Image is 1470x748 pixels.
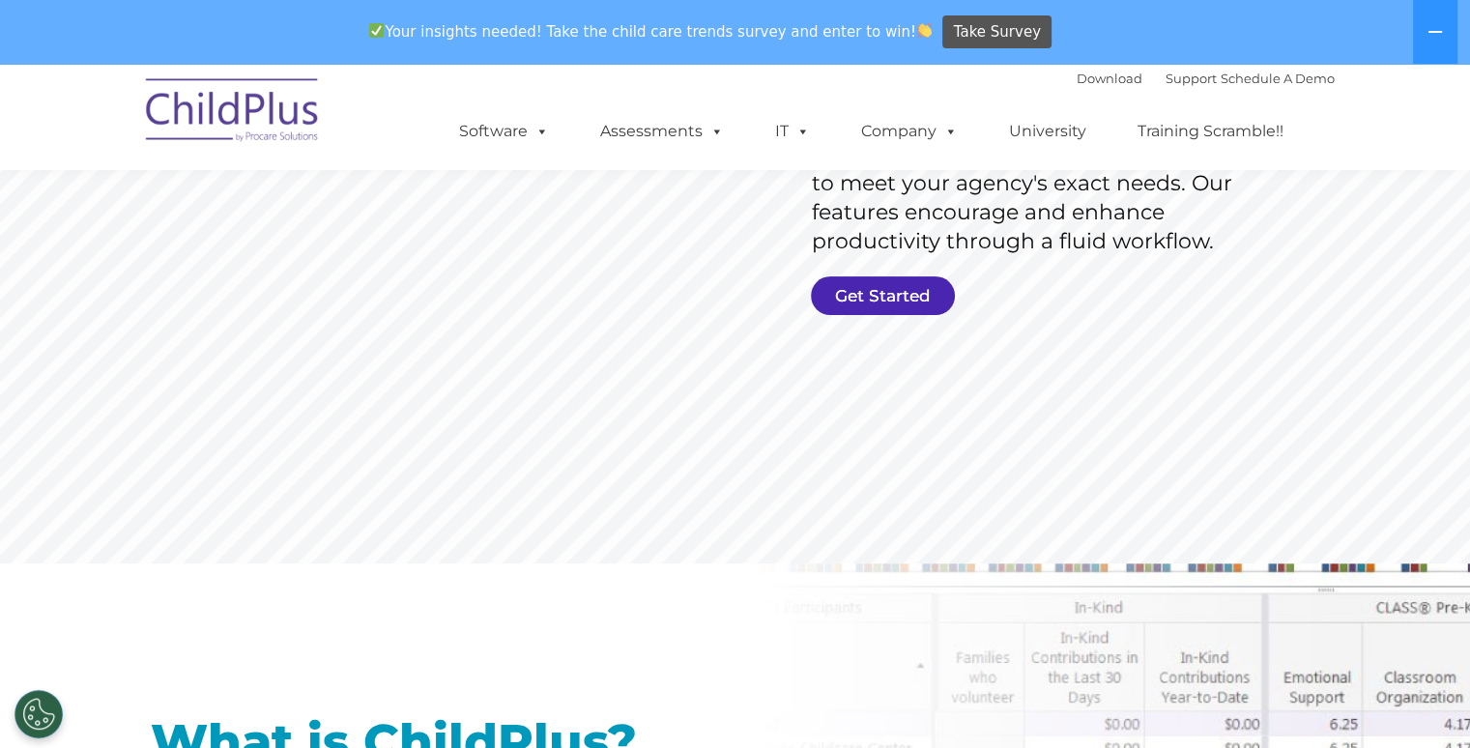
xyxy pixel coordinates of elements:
font: | [1077,71,1335,86]
button: Cookies Settings [14,690,63,738]
a: Company [842,112,977,151]
img: ChildPlus by Procare Solutions [136,65,330,161]
span: Your insights needed! Take the child care trends survey and enter to win! [361,13,940,50]
a: Take Survey [942,15,1052,49]
a: Get Started [811,276,955,315]
span: Take Survey [954,15,1041,49]
a: Software [440,112,568,151]
img: 👏 [917,23,932,38]
a: Download [1077,71,1142,86]
img: ✅ [369,23,384,38]
a: Support [1166,71,1217,86]
a: Schedule A Demo [1221,71,1335,86]
a: Training Scramble!! [1118,112,1303,151]
a: IT [756,112,829,151]
a: Assessments [581,112,743,151]
a: University [990,112,1106,151]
